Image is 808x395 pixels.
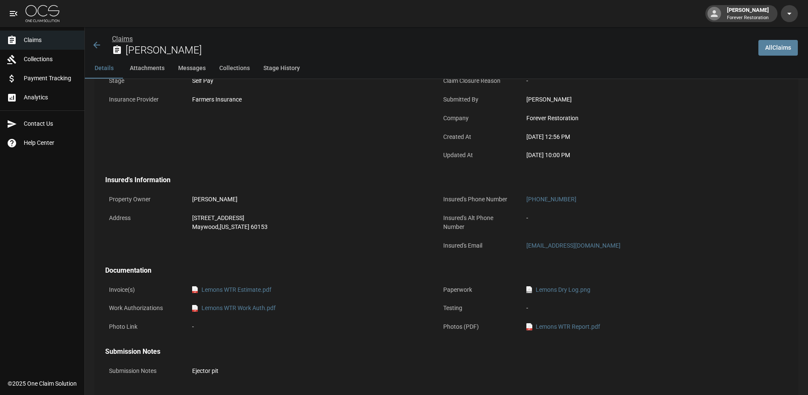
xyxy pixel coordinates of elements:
div: Ejector pit [192,367,760,375]
div: Forever Restoration [526,114,760,123]
p: Testing [439,300,516,316]
h4: Documentation [105,266,763,275]
a: pngLemons Dry Log.png [526,285,590,294]
div: - [192,322,425,331]
a: AllClaims [758,40,798,56]
a: [PHONE_NUMBER] [526,196,576,203]
span: Payment Tracking [24,74,78,83]
p: Submission Notes [105,363,182,379]
div: [PERSON_NAME] [526,95,760,104]
p: Property Owner [105,191,182,208]
p: Insured's Phone Number [439,191,516,208]
p: Company [439,110,516,127]
a: pdfLemons WTR Work Auth.pdf [192,304,276,313]
span: Collections [24,55,78,64]
button: Messages [171,58,212,79]
div: - [526,214,760,223]
div: - [526,76,760,85]
div: Farmers Insurance [192,95,425,104]
p: Submitted By [439,91,516,108]
p: Work Authorizations [105,300,182,316]
p: Photos (PDF) [439,319,516,335]
p: Insurance Provider [105,91,182,108]
div: [STREET_ADDRESS] [192,214,425,223]
span: Claims [24,36,78,45]
div: [PERSON_NAME] [192,195,425,204]
nav: breadcrumb [112,34,752,44]
div: [PERSON_NAME] [724,6,772,21]
div: - [526,304,760,313]
a: Claims [112,35,133,43]
img: ocs-logo-white-transparent.png [25,5,59,22]
div: Maywood , [US_STATE] 60153 [192,223,425,231]
div: Self Pay [192,76,425,85]
p: Stage [105,73,182,89]
span: Analytics [24,93,78,102]
div: © 2025 One Claim Solution [8,379,77,388]
p: Insured's Email [439,237,516,254]
button: Details [85,58,123,79]
p: Photo Link [105,319,182,335]
p: Address [105,210,182,226]
h4: Submission Notes [105,347,763,356]
p: Updated At [439,147,516,164]
p: Insured's Alt Phone Number [439,210,516,235]
a: pdfLemons WTR Report.pdf [526,322,600,331]
button: open drawer [5,5,22,22]
a: pdfLemons WTR Estimate.pdf [192,285,271,294]
div: [DATE] 12:56 PM [526,133,760,141]
button: Collections [212,58,257,79]
span: Contact Us [24,119,78,128]
a: [EMAIL_ADDRESS][DOMAIN_NAME] [526,242,621,249]
button: Attachments [123,58,171,79]
button: Stage History [257,58,307,79]
span: Help Center [24,138,78,147]
div: [DATE] 10:00 PM [526,151,760,160]
p: Forever Restoration [727,14,769,22]
p: Created At [439,129,516,145]
h4: Insured's Information [105,176,763,184]
div: anchor tabs [85,58,808,79]
p: Invoice(s) [105,282,182,298]
p: Paperwork [439,282,516,298]
h2: [PERSON_NAME] [126,44,752,56]
p: Claim Closure Reason [439,73,516,89]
